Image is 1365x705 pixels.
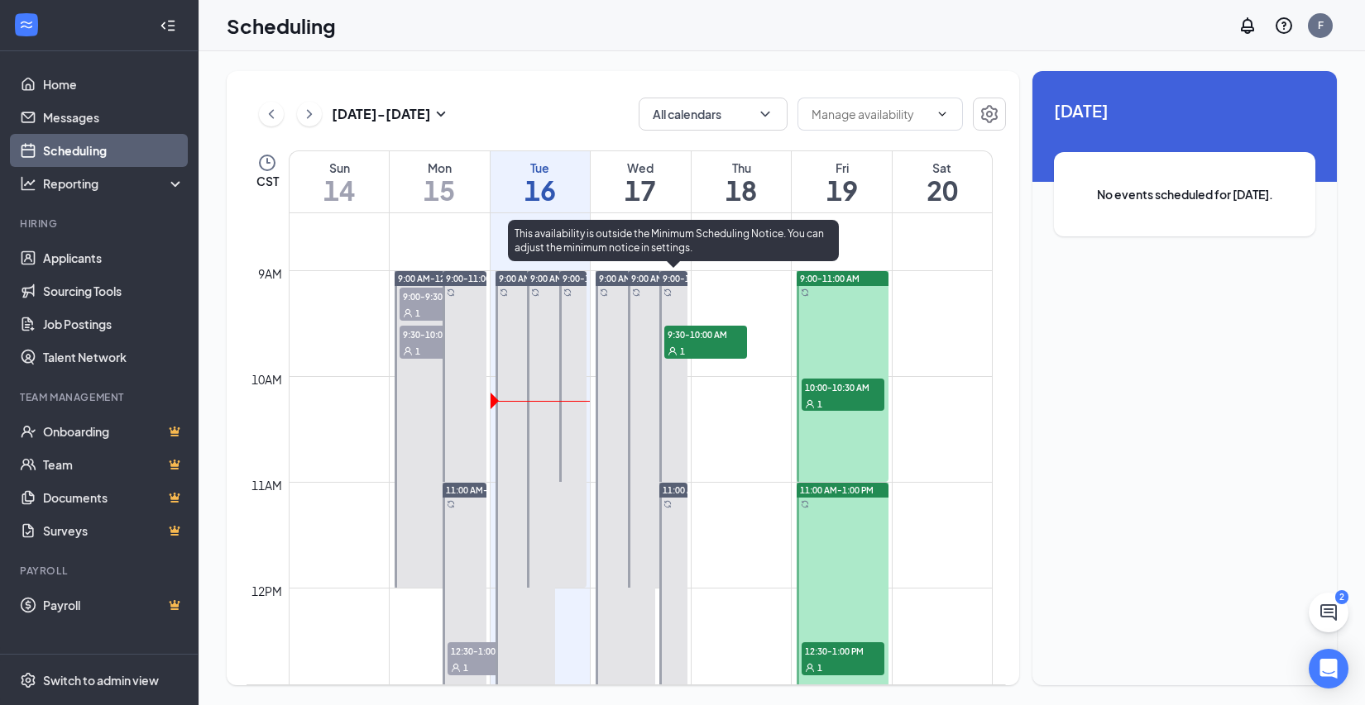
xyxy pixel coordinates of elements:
svg: ChevronDown [757,106,773,122]
span: 9:00-11:00 AM [446,273,505,284]
span: 9:30-10:00 AM [400,326,482,342]
svg: SmallChevronDown [431,104,451,124]
span: 11:00 AM-1:00 PM [800,484,874,496]
span: No events scheduled for [DATE]. [1087,185,1282,203]
span: 9:00 AM-12:00 PM [398,273,472,284]
span: 9:00-11:00 AM [563,273,622,284]
h1: 14 [290,176,389,204]
div: 12pm [248,582,285,600]
svg: User [668,346,678,356]
svg: User [451,663,461,673]
h1: Scheduling [227,12,336,40]
div: Fri [792,160,892,176]
svg: Settings [979,104,999,124]
a: Messages [43,101,184,134]
svg: Analysis [20,175,36,192]
span: CST [256,173,279,189]
a: DocumentsCrown [43,481,184,514]
div: Team Management [20,390,181,404]
a: Sourcing Tools [43,274,184,307]
span: 10:00-10:30 AM [802,379,884,395]
span: 1 [817,662,822,674]
span: 9:00 AM-1:00 PM [499,273,568,284]
h1: 20 [893,176,992,204]
span: 9:00 AM-1:00 PM [599,273,668,284]
div: 2 [1335,590,1348,604]
span: 12:30-1:00 PM [448,642,530,659]
div: Hiring [20,217,181,231]
svg: User [403,346,413,356]
svg: Sync [531,288,539,297]
span: 11:00 AM-1:00 PM [446,484,520,496]
a: September 15, 2025 [390,151,490,212]
svg: Sync [663,500,672,508]
a: SurveysCrown [43,514,184,547]
svg: Sync [447,288,455,297]
span: 9:00 AM-12:00 PM [530,273,604,284]
a: September 20, 2025 [893,151,992,212]
span: 1 [463,662,468,674]
svg: User [805,399,815,409]
div: 10am [248,370,285,388]
div: This availability is outside the Minimum Scheduling Notice. You can adjust the minimum notice in ... [508,220,839,261]
div: Mon [390,160,490,176]
div: Open Intercom Messenger [1309,649,1348,688]
span: 9:00 AM-12:00 PM [631,273,705,284]
h1: 15 [390,176,490,204]
span: 1 [415,345,420,357]
h1: 19 [792,176,892,204]
svg: Sync [801,500,809,508]
svg: User [403,308,413,318]
a: September 19, 2025 [792,151,892,212]
svg: Sync [500,288,508,297]
svg: User [805,663,815,673]
a: OnboardingCrown [43,415,184,448]
h3: [DATE] - [DATE] [332,105,431,123]
svg: Notifications [1238,16,1257,36]
span: 9:30-10:00 AM [664,326,747,342]
button: All calendarsChevronDown [639,98,788,131]
a: Talent Network [43,341,184,374]
a: Scheduling [43,134,184,167]
span: 9:00-11:00 AM [663,273,722,284]
svg: Sync [447,500,455,508]
svg: ChevronLeft [263,104,280,124]
div: Tue [491,160,591,176]
div: Payroll [20,564,181,578]
span: 1 [817,398,822,410]
a: Job Postings [43,307,184,341]
svg: Sync [600,288,608,297]
svg: WorkstreamLogo [18,17,35,33]
a: TeamCrown [43,448,184,481]
span: 1 [680,345,685,357]
span: 12:30-1:00 PM [802,642,884,659]
div: F [1318,18,1324,32]
button: Settings [973,98,1006,131]
a: September 17, 2025 [591,151,691,212]
a: PayrollCrown [43,588,184,622]
input: Manage availability [812,105,929,123]
div: 11am [248,476,285,494]
div: Switch to admin view [43,672,159,688]
span: [DATE] [1054,98,1315,123]
div: Sat [893,160,992,176]
span: 9:00-9:30 AM [400,288,482,304]
svg: Collapse [160,17,176,34]
h1: 17 [591,176,691,204]
button: ChatActive [1309,593,1348,632]
div: Thu [692,160,792,176]
a: Home [43,68,184,101]
svg: Sync [663,288,672,297]
h1: 16 [491,176,591,204]
a: September 14, 2025 [290,151,389,212]
button: ChevronLeft [259,102,284,126]
div: Reporting [43,175,185,192]
svg: ChevronDown [936,107,949,121]
svg: Sync [563,288,572,297]
a: Applicants [43,241,184,274]
a: September 16, 2025 [491,151,591,212]
div: Wed [591,160,691,176]
svg: ChatActive [1319,603,1339,622]
h1: 18 [692,176,792,204]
